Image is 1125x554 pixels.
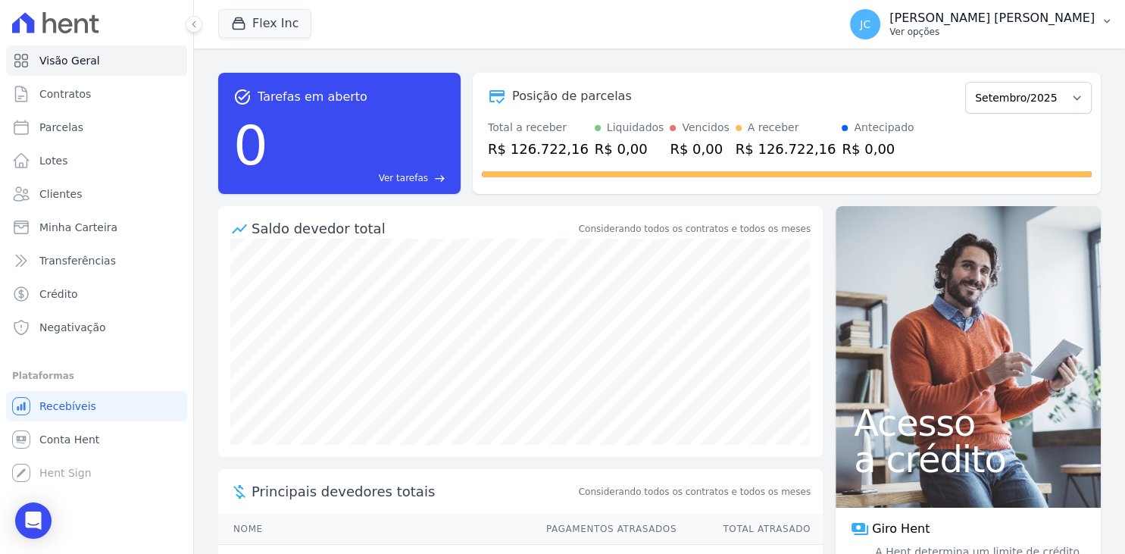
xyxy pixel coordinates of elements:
div: Liquidados [607,120,664,136]
a: Lotes [6,146,187,176]
a: Recebíveis [6,391,187,421]
div: Saldo devedor total [252,218,576,239]
div: 0 [233,106,268,185]
a: Visão Geral [6,45,187,76]
div: Considerando todos os contratos e todos os meses [579,222,811,236]
a: Parcelas [6,112,187,142]
p: Ver opções [889,26,1095,38]
span: task_alt [233,88,252,106]
th: Pagamentos Atrasados [532,514,677,545]
span: JC [860,19,870,30]
div: Open Intercom Messenger [15,502,52,539]
a: Conta Hent [6,424,187,455]
span: Transferências [39,253,116,268]
div: Posição de parcelas [512,87,632,105]
span: a crédito [854,441,1083,477]
div: R$ 126.722,16 [736,139,836,159]
span: Parcelas [39,120,83,135]
div: Antecipado [854,120,914,136]
span: Clientes [39,186,82,202]
span: Acesso [854,405,1083,441]
span: Giro Hent [872,520,930,538]
span: Ver tarefas [379,171,428,185]
div: R$ 0,00 [842,139,914,159]
div: R$ 126.722,16 [488,139,589,159]
th: Nome [218,514,532,545]
span: Minha Carteira [39,220,117,235]
div: Plataformas [12,367,181,385]
span: east [434,173,445,184]
span: Principais devedores totais [252,481,576,502]
a: Contratos [6,79,187,109]
div: R$ 0,00 [670,139,729,159]
span: Tarefas em aberto [258,88,367,106]
div: R$ 0,00 [595,139,664,159]
span: Contratos [39,86,91,102]
span: Crédito [39,286,78,302]
div: Vencidos [682,120,729,136]
span: Conta Hent [39,432,99,447]
span: Negativação [39,320,106,335]
a: Minha Carteira [6,212,187,243]
a: Clientes [6,179,187,209]
th: Total Atrasado [677,514,823,545]
div: Total a receber [488,120,589,136]
a: Negativação [6,312,187,343]
span: Recebíveis [39,399,96,414]
a: Transferências [6,246,187,276]
div: A receber [748,120,799,136]
button: JC [PERSON_NAME] [PERSON_NAME] Ver opções [838,3,1125,45]
span: Visão Geral [39,53,100,68]
p: [PERSON_NAME] [PERSON_NAME] [889,11,1095,26]
span: Lotes [39,153,68,168]
button: Flex Inc [218,9,311,38]
a: Ver tarefas east [274,171,445,185]
span: Considerando todos os contratos e todos os meses [579,485,811,499]
a: Crédito [6,279,187,309]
